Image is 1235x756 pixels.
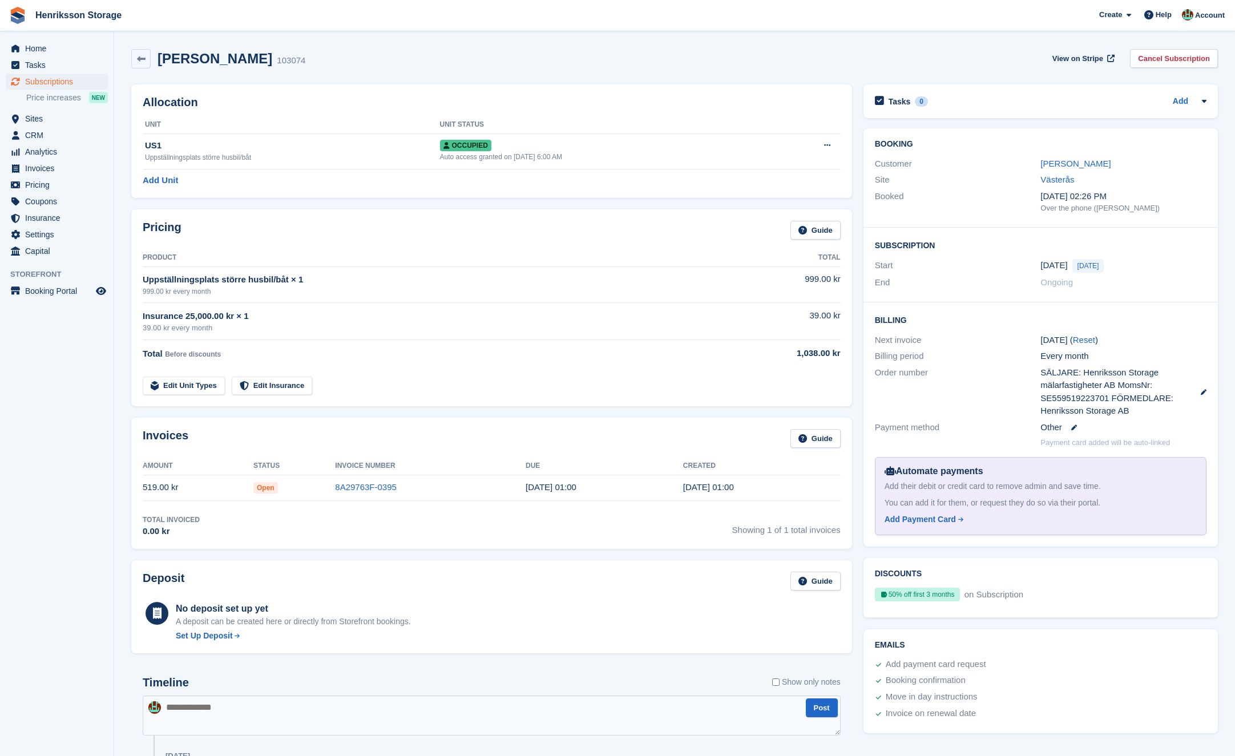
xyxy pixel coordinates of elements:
[875,276,1041,289] div: End
[143,572,184,591] h2: Deposit
[143,116,440,134] th: Unit
[875,641,1206,650] h2: Emails
[26,91,108,104] a: Price increases NEW
[6,127,108,143] a: menu
[440,140,491,151] span: Occupied
[875,157,1041,171] div: Customer
[253,482,278,494] span: Open
[6,193,108,209] a: menu
[1040,350,1206,363] div: Every month
[6,177,108,193] a: menu
[143,322,697,334] div: 39.00 kr every month
[1040,159,1111,168] a: [PERSON_NAME]
[143,96,841,109] h2: Allocation
[6,41,108,56] a: menu
[143,515,200,525] div: Total Invoiced
[148,701,161,714] img: Isak Martinelle
[25,144,94,160] span: Analytics
[1040,421,1206,434] div: Other
[158,51,272,66] h2: [PERSON_NAME]
[335,457,526,475] th: Invoice Number
[440,152,775,162] div: Auto access granted on [DATE] 6:00 AM
[25,57,94,73] span: Tasks
[6,74,108,90] a: menu
[683,482,734,492] time: 2025-09-30 23:00:07 UTC
[875,173,1041,187] div: Site
[9,7,26,24] img: stora-icon-8386f47178a22dfd0bd8f6a31ec36ba5ce8667c1dd55bd0f319d3a0aa187defe.svg
[875,569,1206,579] h2: Discounts
[143,377,225,395] a: Edit Unit Types
[6,227,108,242] a: menu
[25,210,94,226] span: Insurance
[875,366,1041,418] div: Order number
[1195,10,1225,21] span: Account
[697,249,841,267] th: Total
[875,140,1206,149] h2: Booking
[1040,175,1074,184] a: Västerås
[875,314,1206,325] h2: Billing
[25,41,94,56] span: Home
[1040,277,1073,287] span: Ongoing
[25,227,94,242] span: Settings
[886,674,966,688] div: Booking confirmation
[885,480,1197,492] div: Add their debit or credit card to remove admin and save time.
[790,429,841,448] a: Guide
[143,349,163,358] span: Total
[875,334,1041,347] div: Next invoice
[875,421,1041,434] div: Payment method
[6,160,108,176] a: menu
[772,676,780,688] input: Show only notes
[6,144,108,160] a: menu
[143,273,697,286] div: Uppställningsplats större husbil/båt × 1
[143,475,253,500] td: 519.00 kr
[526,482,576,492] time: 2025-10-01 23:00:00 UTC
[143,525,200,538] div: 0.00 kr
[683,457,841,475] th: Created
[6,243,108,259] a: menu
[143,249,697,267] th: Product
[697,266,841,302] td: 999.00 kr
[6,111,108,127] a: menu
[176,616,411,628] p: A deposit can be created here or directly from Storefront bookings.
[165,350,221,358] span: Before discounts
[1040,259,1067,272] time: 2025-09-30 23:00:00 UTC
[790,572,841,591] a: Guide
[176,630,411,642] a: Set Up Deposit
[25,177,94,193] span: Pricing
[335,482,397,492] a: 8A29763F-0395
[526,457,683,475] th: Due
[6,283,108,299] a: menu
[889,96,911,107] h2: Tasks
[772,676,841,688] label: Show only notes
[886,707,976,721] div: Invoice on renewal date
[1072,259,1104,273] span: [DATE]
[176,630,233,642] div: Set Up Deposit
[806,698,838,717] button: Post
[145,139,440,152] div: US1
[25,193,94,209] span: Coupons
[25,160,94,176] span: Invoices
[440,116,775,134] th: Unit Status
[26,92,81,103] span: Price increases
[1040,334,1206,347] div: [DATE] ( )
[143,174,178,187] a: Add Unit
[277,54,305,67] div: 103074
[1048,49,1117,68] a: View on Stripe
[143,429,188,448] h2: Invoices
[1156,9,1172,21] span: Help
[89,92,108,103] div: NEW
[915,96,928,107] div: 0
[6,210,108,226] a: menu
[886,690,978,704] div: Move in day instructions
[145,152,440,163] div: Uppställningsplats större husbil/båt
[1130,49,1218,68] a: Cancel Subscription
[885,464,1197,478] div: Automate payments
[1040,366,1189,418] span: SÄLJARE: Henriksson Storage mälarfastigheter AB MomsNr: SE559519223701 FÖRMEDLARE: Henriksson Sto...
[1040,190,1206,203] div: [DATE] 02:26 PM
[1099,9,1122,21] span: Create
[6,57,108,73] a: menu
[885,514,956,525] div: Add Payment Card
[1052,53,1103,64] span: View on Stripe
[143,676,189,689] h2: Timeline
[732,515,841,538] span: Showing 1 of 1 total invoices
